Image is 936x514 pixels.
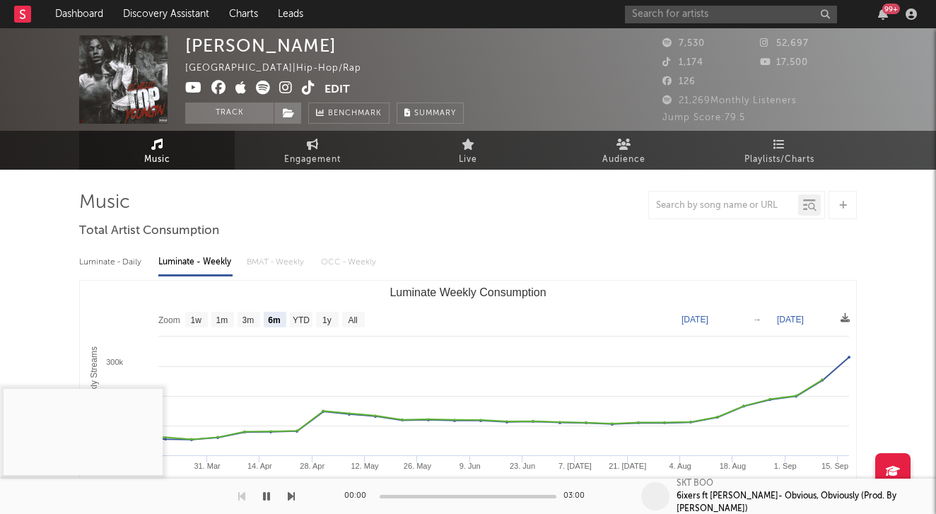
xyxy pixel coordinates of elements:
span: 126 [662,77,696,86]
text: 1m [216,315,228,325]
text: 1w [191,315,202,325]
div: 03:00 [563,488,592,505]
span: Playlists/Charts [744,151,814,168]
div: Luminate - Daily [79,250,144,274]
text: 3m [242,315,255,325]
button: Summary [397,103,464,124]
a: Engagement [235,131,390,170]
span: Total Artist Consumption [79,223,219,240]
span: 21,269 Monthly Listeners [662,96,797,105]
span: Live [459,151,477,168]
div: SKT BOO [677,477,713,490]
span: Music [144,151,170,168]
text: → [753,315,761,325]
span: 17,500 [760,58,808,67]
text: 1y [322,315,332,325]
span: 1,174 [662,58,703,67]
text: 28. Apr [300,462,324,470]
span: Jump Score: 79.5 [662,113,745,122]
text: 31. Mar [194,462,221,470]
button: Track [185,103,274,124]
button: Edit [324,81,350,98]
text: 23. Jun [510,462,535,470]
text: 14. Apr [247,462,272,470]
text: 1. Sep [774,462,797,470]
text: 7. [DATE] [558,462,592,470]
text: Luminate Weekly Consumption [390,286,546,298]
text: 200k [106,387,123,396]
div: Luminate - Weekly [158,250,233,274]
text: [DATE] [681,315,708,325]
text: All [348,315,357,325]
text: [DATE] [777,315,804,325]
text: 6m [268,315,280,325]
text: 9. Jun [460,462,481,470]
div: 99 + [882,4,900,14]
text: 12. May [351,462,379,470]
span: Engagement [284,151,341,168]
span: Audience [602,151,645,168]
text: 4. Aug [669,462,691,470]
text: YTD [293,315,310,325]
span: 7,530 [662,39,705,48]
a: Playlists/Charts [701,131,857,170]
a: Live [390,131,546,170]
input: Search by song name or URL [649,200,798,211]
text: 15. Sep [821,462,848,470]
span: Benchmark [328,105,382,122]
text: 21. [DATE] [609,462,646,470]
a: Music [79,131,235,170]
a: Benchmark [308,103,390,124]
text: 18. Aug [720,462,746,470]
div: [PERSON_NAME] [185,35,337,56]
a: Audience [546,131,701,170]
div: [GEOGRAPHIC_DATA] | Hip-Hop/Rap [185,60,378,77]
button: 99+ [878,8,888,20]
text: Zoom [158,315,180,325]
input: Search for artists [625,6,837,23]
span: 52,697 [760,39,809,48]
div: 00:00 [344,488,373,505]
span: Summary [414,110,456,117]
text: 26. May [404,462,432,470]
text: 300k [106,358,123,366]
